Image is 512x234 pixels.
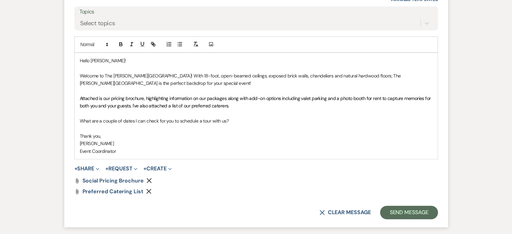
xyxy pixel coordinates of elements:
a: Social Pricing Brochure [82,178,144,183]
span: + [105,166,108,171]
span: + [143,166,146,171]
a: Preferred Catering List [82,189,143,194]
button: Create [143,166,171,171]
p: What are a couple of dates I can check for you to schedule a tour with us? [80,117,433,125]
span: Social Pricing Brochure [82,177,144,184]
button: Share [74,166,100,171]
button: Send Message [380,206,438,219]
p: Thank you, [80,132,433,140]
p: Hello [PERSON_NAME]! [80,57,433,64]
p: [PERSON_NAME] [80,140,433,147]
p: Event Coordinator [80,147,433,155]
button: Request [105,166,137,171]
label: Topics [79,7,433,17]
span: Attached is our pricing brochure, highlighting information on our packages along with add-on opti... [80,95,432,109]
div: Select topics [80,19,115,28]
span: Preferred Catering List [82,188,143,195]
button: Clear message [319,210,371,215]
p: Welcome to The [PERSON_NAME][GEOGRAPHIC_DATA]! With 18-foot, open-beamed ceilings, exposed brick ... [80,72,433,87]
span: + [74,166,77,171]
